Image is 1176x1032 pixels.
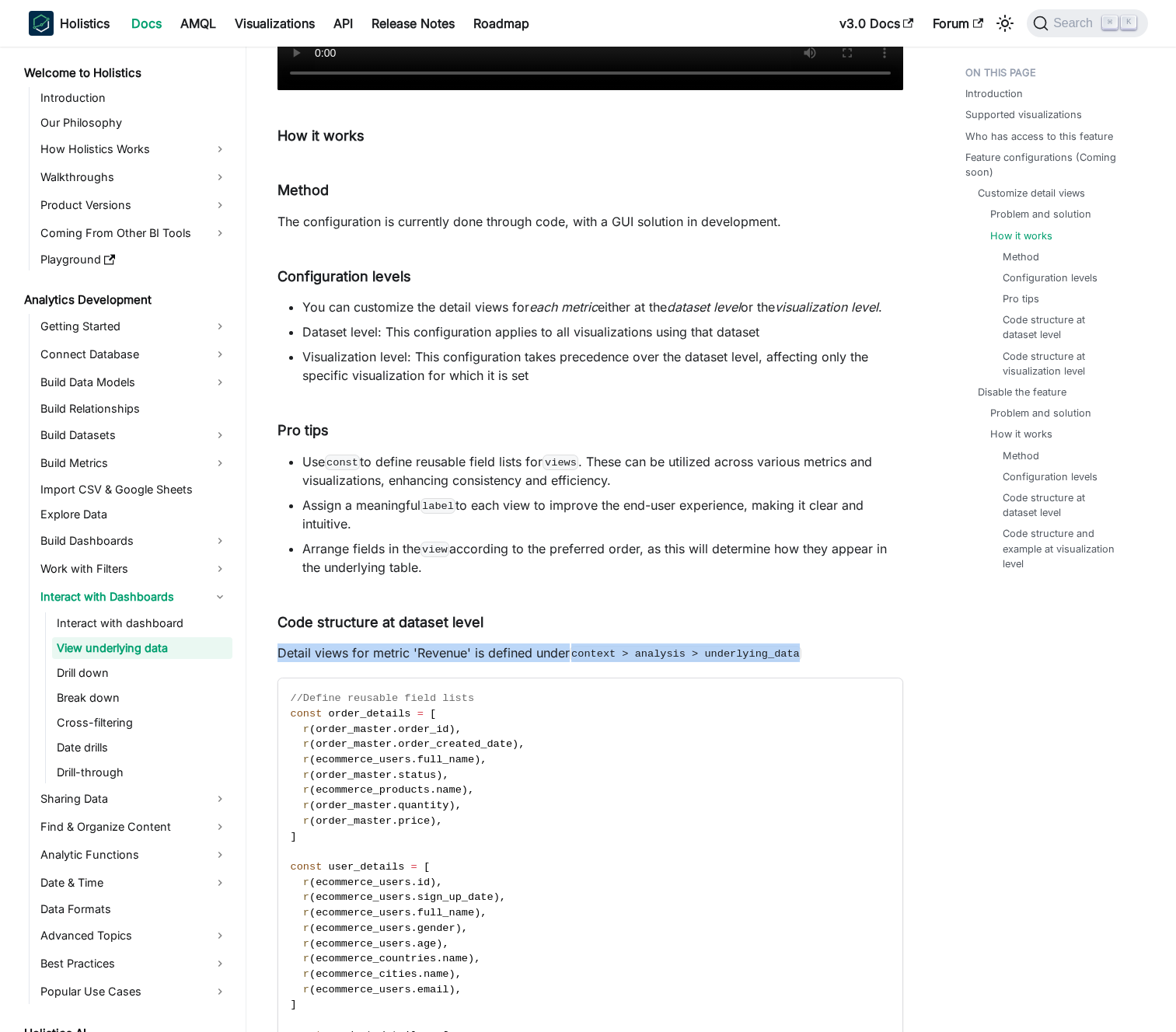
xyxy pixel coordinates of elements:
span: ( [309,784,316,796]
span: id [417,877,430,888]
span: ecommerce_users [316,984,410,995]
h5: Code structure at dataset level [277,614,903,632]
a: Code structure and example at visualization level [1003,526,1120,571]
em: dataset level [667,299,741,315]
a: Who has access to this feature [965,129,1113,144]
p: Detail views for metric 'Revenue' is defined under [277,643,903,662]
span: . [411,754,417,765]
a: Feature configurations (Coming soon) [965,150,1139,180]
span: ) [430,815,436,827]
span: ecommerce_users [316,891,410,903]
a: Introduction [36,87,232,109]
span: ) [449,984,455,995]
a: API [324,11,362,36]
span: name [436,784,462,796]
span: , [480,754,487,765]
code: views [543,455,578,470]
span: r [303,953,309,964]
a: Playground [36,249,232,270]
a: Pro tips [1003,291,1039,306]
kbd: K [1121,16,1136,30]
li: You can customize the detail views for either at the or the . [302,298,903,316]
span: . [392,738,398,750]
span: const [291,861,323,873]
span: ] [291,999,297,1010]
a: v3.0 Docs [830,11,923,36]
kbd: ⌘ [1102,16,1118,30]
li: Assign a meaningful to each view to improve the end-user experience, making it clear and intuitive. [302,496,903,533]
a: Advanced Topics [36,923,232,948]
a: Build Dashboards [36,528,232,553]
a: Getting Started [36,314,232,339]
a: Data Formats [36,898,232,920]
span: , [436,877,442,888]
nav: Docs sidebar [13,47,246,1032]
span: order_created_date [398,738,512,750]
a: Import CSV & Google Sheets [36,479,232,500]
a: Connect Database [36,342,232,367]
span: ) [455,922,462,934]
span: price [398,815,430,827]
span: , [442,938,448,950]
a: Introduction [965,86,1023,101]
a: Code structure at dataset level [1003,490,1120,520]
span: ) [449,800,455,811]
span: . [436,953,442,964]
span: r [303,968,309,980]
h5: Pro tips [277,422,903,440]
span: ) [474,907,480,919]
span: ( [309,984,316,995]
a: Method [1003,448,1039,463]
a: Build Metrics [36,451,232,476]
a: Welcome to Holistics [19,62,232,84]
span: order_master [316,769,392,781]
a: Problem and solution [990,406,1091,420]
em: visualization level [775,299,878,315]
span: ) [468,953,474,964]
a: Product Versions [36,193,232,218]
span: . [411,938,417,950]
span: ecommerce_users [316,754,410,765]
a: Date drills [52,737,232,758]
span: ) [449,968,455,980]
em: each metric [529,299,598,315]
span: , [455,800,462,811]
h5: Method [277,182,903,200]
span: ( [309,968,316,980]
b: Holistics [60,14,110,33]
span: . [411,891,417,903]
span: ) [430,877,436,888]
span: order_id [398,723,448,735]
span: . [411,877,417,888]
span: . [430,784,436,796]
span: order_master [316,723,392,735]
span: user_details [328,861,404,873]
span: , [480,907,487,919]
a: Docs [122,11,171,36]
a: Break down [52,687,232,709]
span: ) [512,738,518,750]
span: const [291,708,323,720]
a: Release Notes [362,11,464,36]
span: Search [1049,16,1102,30]
span: ( [309,907,316,919]
code: view [420,542,450,557]
span: . [411,922,417,934]
a: Supported visualizations [965,107,1082,122]
span: ) [494,891,500,903]
span: ) [449,723,455,735]
span: sign_up_date [417,891,494,903]
a: How Holistics Works [36,137,232,162]
code: const [325,455,361,470]
span: status [398,769,436,781]
span: r [303,877,309,888]
span: , [455,984,462,995]
a: Interact with Dashboards [36,584,232,609]
span: ] [291,831,297,842]
a: Coming From Other BI Tools [36,221,232,246]
span: ecommerce_users [316,877,410,888]
span: ecommerce_products [316,784,430,796]
span: ( [309,922,316,934]
a: Visualizations [225,11,324,36]
span: , [518,738,525,750]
